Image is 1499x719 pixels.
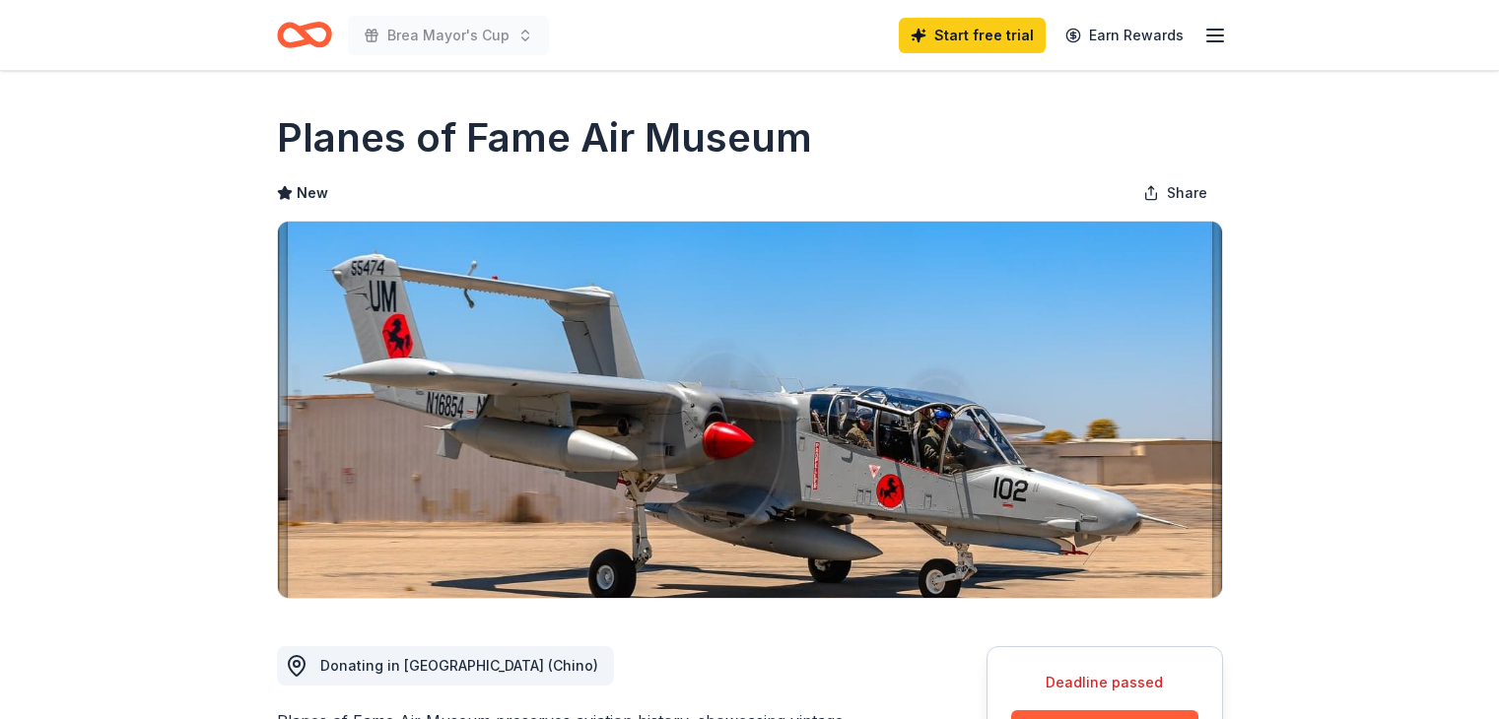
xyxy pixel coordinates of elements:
[278,222,1222,598] img: Image for Planes of Fame Air Museum
[297,181,328,205] span: New
[1127,173,1223,213] button: Share
[348,16,549,55] button: Brea Mayor's Cup
[1011,671,1198,694] div: Deadline passed
[899,18,1046,53] a: Start free trial
[1167,181,1207,205] span: Share
[320,657,598,674] span: Donating in [GEOGRAPHIC_DATA] (Chino)
[387,24,510,47] span: Brea Mayor's Cup
[277,110,812,165] h1: Planes of Fame Air Museum
[277,12,332,58] a: Home
[1054,18,1195,53] a: Earn Rewards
